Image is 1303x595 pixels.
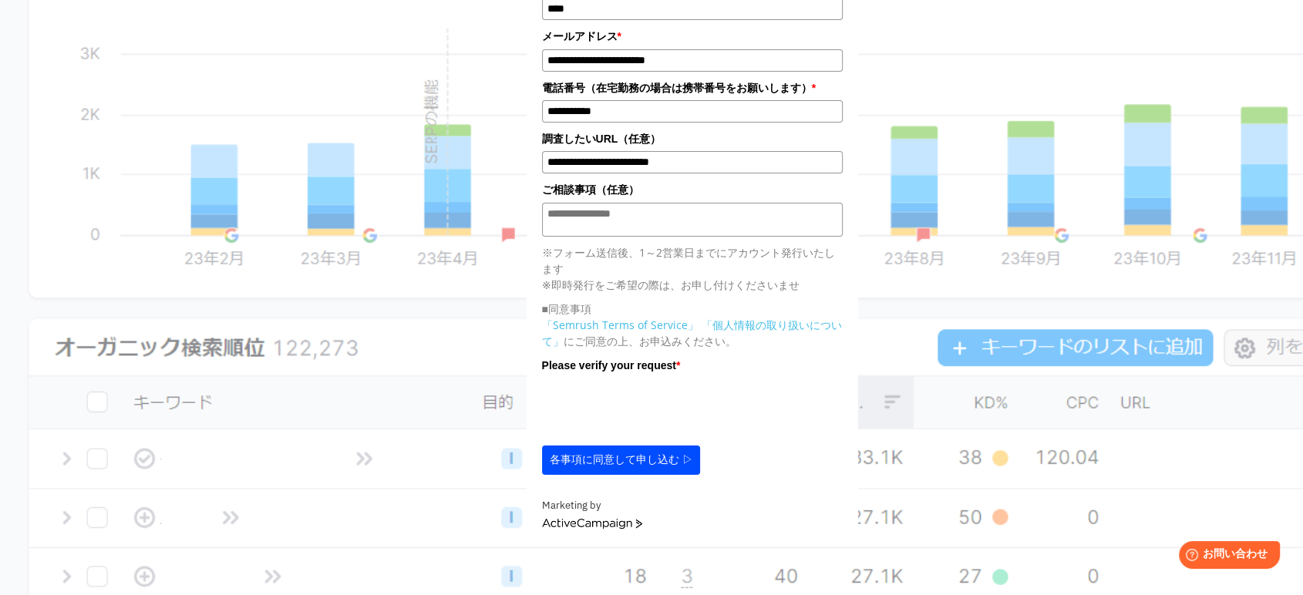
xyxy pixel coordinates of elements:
[542,317,843,349] p: にご同意の上、お申込みください。
[542,79,843,96] label: 電話番号（在宅勤務の場合は携帯番号をお願いします）
[542,357,843,374] label: Please verify your request
[542,318,699,332] a: 「Semrush Terms of Service」
[1166,535,1286,578] iframe: Help widget launcher
[542,498,843,514] div: Marketing by
[542,445,701,475] button: 各事項に同意して申し込む ▷
[542,318,842,348] a: 「個人情報の取り扱いについて」
[542,181,843,198] label: ご相談事項（任意）
[542,130,843,147] label: 調査したいURL（任意）
[542,301,843,317] p: ■同意事項
[542,28,843,45] label: メールアドレス
[542,244,843,293] p: ※フォーム送信後、1～2営業日までにアカウント発行いたします ※即時発行をご希望の際は、お申し付けくださいませ
[542,378,776,438] iframe: reCAPTCHA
